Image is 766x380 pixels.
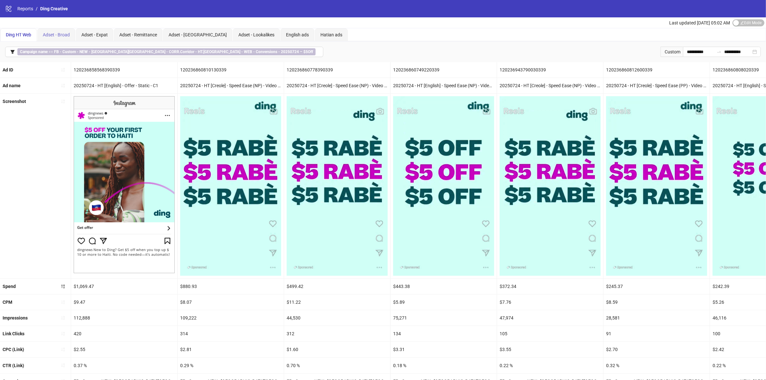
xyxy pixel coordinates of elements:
div: 44,530 [284,310,390,326]
span: sort-descending [61,284,65,289]
div: $8.59 [604,294,710,310]
div: 134 [391,326,497,341]
div: $245.37 [604,279,710,294]
div: 20250724 - HT [English] - Offer - Static - C1 [71,78,177,93]
span: sort-ascending [61,316,65,320]
div: 0.32 % [604,358,710,373]
img: Screenshot 120236860810130339 [180,96,281,276]
div: $2.81 [178,342,284,357]
span: Last updated [DATE] 05:02 AM [669,20,730,25]
b: Link Clicks [3,331,24,336]
div: $9.47 [71,294,177,310]
b: FB - Custom - NEW - [GEOGRAPHIC_DATA][GEOGRAPHIC_DATA] - CORR.Corridor - HT.[GEOGRAPHIC_DATA] - W... [54,50,313,54]
span: sort-ascending [61,331,65,336]
span: == [17,48,316,55]
b: CPC (Link) [3,347,24,352]
span: Adset - Remittance [119,32,157,37]
b: Impressions [3,315,28,320]
div: $11.22 [284,294,390,310]
div: $372.34 [497,279,603,294]
li: / [36,5,38,12]
div: $2.55 [71,342,177,357]
img: Screenshot 120236858568390339 [74,96,175,273]
div: 109,222 [178,310,284,326]
div: $499.42 [284,279,390,294]
div: 91 [604,326,710,341]
div: $443.38 [391,279,497,294]
div: $880.93 [178,279,284,294]
div: 0.29 % [178,358,284,373]
b: Ad name [3,83,21,88]
span: sort-ascending [61,99,65,104]
div: 105 [497,326,603,341]
span: sort-ascending [61,347,65,352]
div: $7.76 [497,294,603,310]
img: Screenshot 120236860812600339 [606,96,707,276]
span: English ads [286,32,309,37]
span: Adset - Lookalikes [238,32,274,37]
span: Ding HT Web [6,32,31,37]
b: CPM [3,300,12,305]
div: 420 [71,326,177,341]
div: $2.70 [604,342,710,357]
div: 20250724 - HT [Creole] - Speed Ease (NP) - Video - C1 [178,78,284,93]
span: Adset - [GEOGRAPHIC_DATA] [169,32,227,37]
div: $8.07 [178,294,284,310]
div: 20250724 - HT [Creole] - Speed Ease (PP) - Video - C1 [604,78,710,93]
span: sort-ascending [61,363,65,367]
span: sort-ascending [61,83,65,88]
span: sort-ascending [61,300,65,304]
span: Adset - Expat [81,32,108,37]
button: Campaign name == FB - Custom - NEW - [GEOGRAPHIC_DATA][GEOGRAPHIC_DATA] - CORR.Corridor - HT.[GEO... [5,47,323,57]
img: Screenshot 120236860749220339 [393,96,494,276]
div: 120236858568390339 [71,62,177,78]
div: 28,581 [604,310,710,326]
span: Adset - Broad [43,32,70,37]
div: $3.55 [497,342,603,357]
div: $1.60 [284,342,390,357]
div: 0.70 % [284,358,390,373]
div: 0.37 % [71,358,177,373]
div: 120236943790030339 [497,62,603,78]
div: 75,271 [391,310,497,326]
span: Hatian ads [320,32,342,37]
div: 120236860812600339 [604,62,710,78]
b: Screenshot [3,99,26,104]
b: Campaign name [20,50,48,54]
div: 20250724 - HT [Creole] - Speed Ease (NP) - Video - C1 [497,78,603,93]
div: Custom [660,47,683,57]
span: to [716,49,722,54]
div: 314 [178,326,284,341]
span: filter [10,50,15,54]
span: swap-right [716,49,722,54]
b: Spend [3,284,16,289]
div: $5.89 [391,294,497,310]
img: Screenshot 120236860778390339 [287,96,388,276]
div: 120236860810130339 [178,62,284,78]
span: sort-ascending [61,68,65,72]
b: Ad ID [3,67,13,72]
div: 312 [284,326,390,341]
div: 120236860749220339 [391,62,497,78]
div: 20250724 - HT [English] - Speed Ease (NP) - Video - C1 [391,78,497,93]
div: 20250724 - HT [Creole] - Speed Ease (NP) - Video - C1 [284,78,390,93]
div: 0.22 % [497,358,603,373]
b: CTR (Link) [3,363,24,368]
a: Reports [16,5,34,12]
div: 112,888 [71,310,177,326]
div: 47,974 [497,310,603,326]
div: $1,069.47 [71,279,177,294]
img: Screenshot 120236943790030339 [500,96,601,276]
span: Ding Creative [40,6,68,11]
div: $3.31 [391,342,497,357]
div: 120236860778390339 [284,62,390,78]
div: 0.18 % [391,358,497,373]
